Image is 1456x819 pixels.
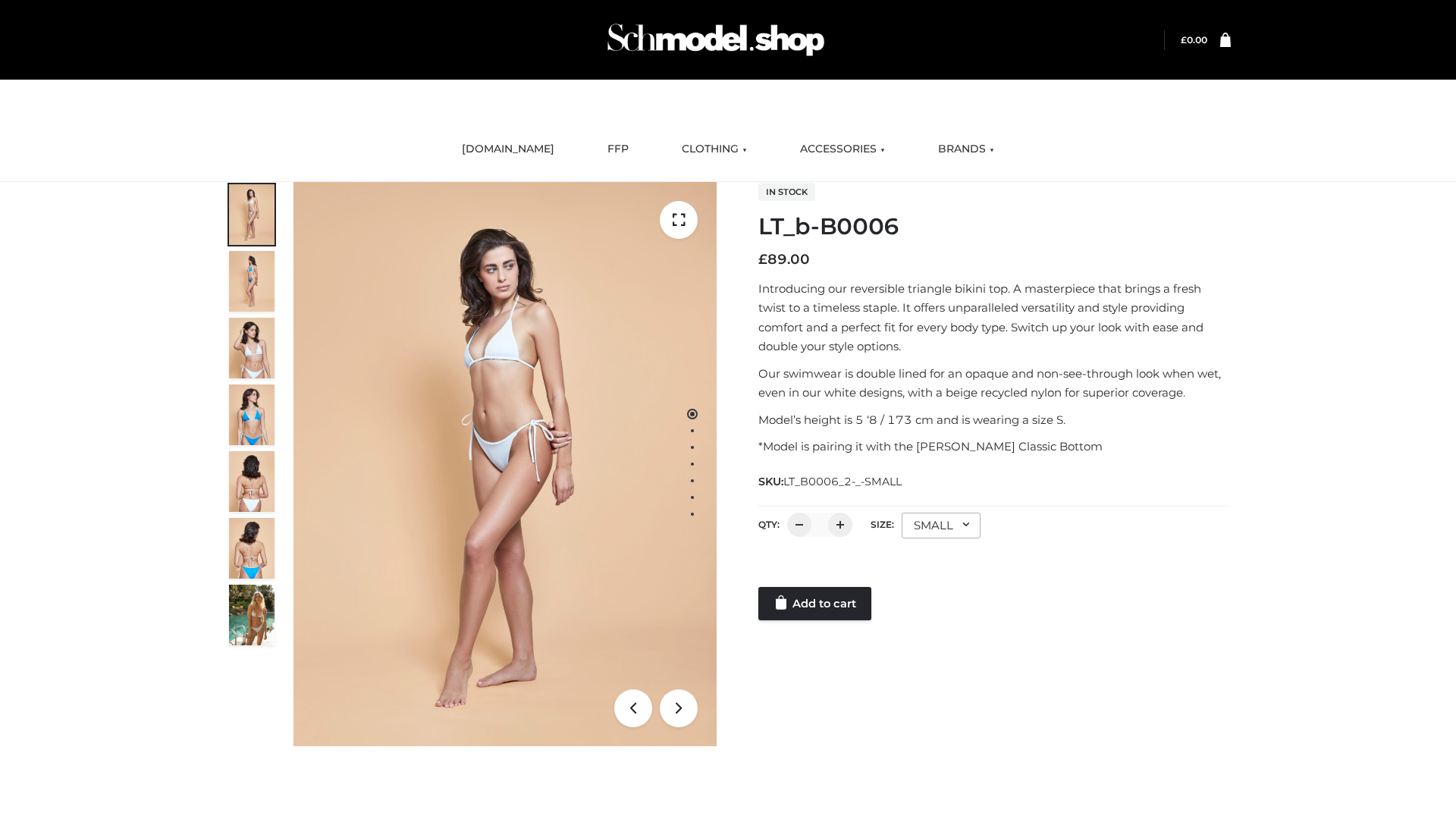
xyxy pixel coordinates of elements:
[789,133,896,166] a: ACCESSORIES
[758,251,810,268] bdi: 89.00
[293,182,717,746] img: ArielClassicBikiniTop_CloudNine_AzureSky_OW114ECO_1
[229,384,275,445] img: ArielClassicBikiniTop_CloudNine_AzureSky_OW114ECO_4-scaled.jpg
[758,364,1231,403] p: Our swimwear is double lined for an opaque and non-see-through look when wet, even in our white d...
[758,587,871,620] a: Add to cart
[758,410,1231,430] p: Model’s height is 5 ‘8 / 173 cm and is wearing a size S.
[758,279,1231,356] p: Introducing our reversible triangle bikini top. A masterpiece that brings a fresh twist to a time...
[229,318,275,378] img: ArielClassicBikiniTop_CloudNine_AzureSky_OW114ECO_3-scaled.jpg
[871,519,894,530] label: Size:
[783,475,902,488] span: LT_B0006_2-_-SMALL
[758,472,903,491] span: SKU:
[229,518,275,579] img: ArielClassicBikiniTop_CloudNine_AzureSky_OW114ECO_8-scaled.jpg
[758,437,1231,457] p: *Model is pairing it with the [PERSON_NAME] Classic Bottom
[596,133,640,166] a: FFP
[229,251,275,312] img: ArielClassicBikiniTop_CloudNine_AzureSky_OW114ECO_2-scaled.jpg
[758,251,767,268] span: £
[670,133,758,166] a: CLOTHING
[902,513,981,538] div: SMALL
[758,183,815,201] span: In stock
[1181,34,1207,45] a: £0.00
[229,585,275,645] img: Arieltop_CloudNine_AzureSky2.jpg
[758,213,1231,240] h1: LT_b-B0006
[229,451,275,512] img: ArielClassicBikiniTop_CloudNine_AzureSky_OW114ECO_7-scaled.jpg
[450,133,566,166] a: [DOMAIN_NAME]
[602,10,830,70] img: Schmodel Admin 964
[758,519,780,530] label: QTY:
[229,184,275,245] img: ArielClassicBikiniTop_CloudNine_AzureSky_OW114ECO_1-scaled.jpg
[1181,34,1187,45] span: £
[927,133,1006,166] a: BRANDS
[1181,34,1207,45] bdi: 0.00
